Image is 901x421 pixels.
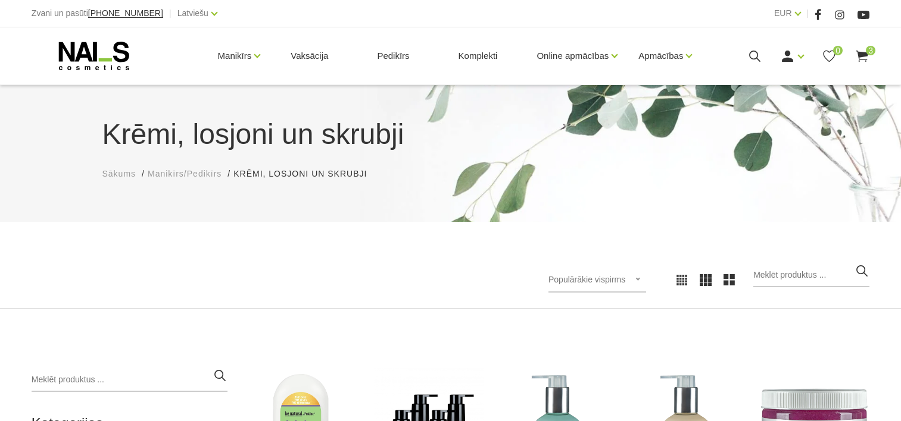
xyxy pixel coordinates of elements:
h1: Krēmi, losjoni un skrubji [102,113,799,156]
span: 3 [866,46,875,55]
a: Manikīrs [218,32,252,80]
a: Apmācības [638,32,683,80]
a: Manikīrs/Pedikīrs [148,168,222,180]
a: 0 [822,49,837,64]
a: Latviešu [177,6,208,20]
span: Populārākie vispirms [548,275,625,284]
a: Komplekti [449,27,507,84]
input: Meklēt produktus ... [753,263,869,287]
span: 0 [833,46,843,55]
a: Vaksācija [281,27,338,84]
a: Online apmācības [537,32,609,80]
a: Sākums [102,168,136,180]
input: Meklēt produktus ... [32,368,227,392]
span: | [807,6,809,21]
span: Sākums [102,169,136,178]
span: Manikīrs/Pedikīrs [148,169,222,178]
a: EUR [774,6,792,20]
span: | [169,6,172,21]
a: [PHONE_NUMBER] [88,9,163,18]
div: Zvani un pasūti [32,6,163,21]
a: Pedikīrs [367,27,419,84]
a: 3 [855,49,869,64]
li: Krēmi, losjoni un skrubji [233,168,379,180]
span: [PHONE_NUMBER] [88,8,163,18]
